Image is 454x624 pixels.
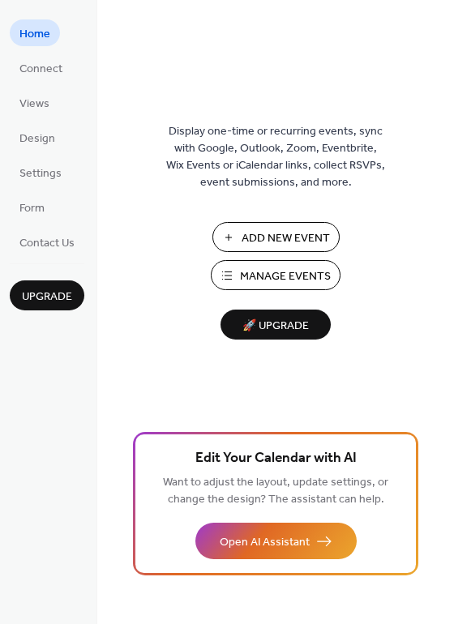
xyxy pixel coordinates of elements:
[10,194,54,220] a: Form
[195,447,357,470] span: Edit Your Calendar with AI
[19,165,62,182] span: Settings
[19,235,75,252] span: Contact Us
[195,523,357,559] button: Open AI Assistant
[10,280,84,310] button: Upgrade
[10,124,65,151] a: Design
[10,54,72,81] a: Connect
[19,61,62,78] span: Connect
[221,310,331,340] button: 🚀 Upgrade
[163,472,388,511] span: Want to adjust the layout, update settings, or change the design? The assistant can help.
[230,315,321,337] span: 🚀 Upgrade
[240,268,331,285] span: Manage Events
[220,534,310,551] span: Open AI Assistant
[242,230,330,247] span: Add New Event
[10,19,60,46] a: Home
[22,288,72,306] span: Upgrade
[19,26,50,43] span: Home
[10,159,71,186] a: Settings
[19,96,49,113] span: Views
[166,123,385,191] span: Display one-time or recurring events, sync with Google, Outlook, Zoom, Eventbrite, Wix Events or ...
[212,222,340,252] button: Add New Event
[10,229,84,255] a: Contact Us
[19,130,55,147] span: Design
[211,260,340,290] button: Manage Events
[19,200,45,217] span: Form
[10,89,59,116] a: Views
